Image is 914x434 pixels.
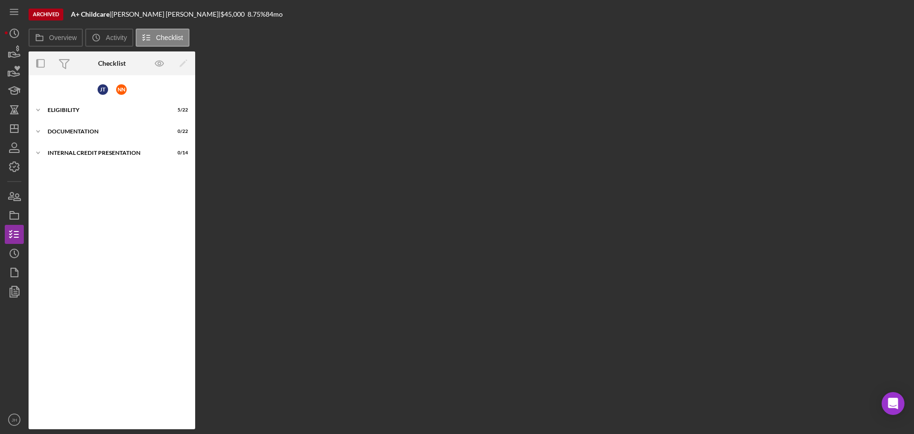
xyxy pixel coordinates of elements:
[111,10,220,18] div: [PERSON_NAME] [PERSON_NAME] |
[248,10,266,18] div: 8.75 %
[266,10,283,18] div: 84 mo
[5,410,24,429] button: JH
[11,417,17,423] text: JH
[106,34,127,41] label: Activity
[49,34,77,41] label: Overview
[156,34,183,41] label: Checklist
[220,10,245,18] span: $45,000
[136,29,189,47] button: Checklist
[48,150,164,156] div: Internal Credit Presentation
[48,107,164,113] div: Eligibility
[116,84,127,95] div: n n
[29,29,83,47] button: Overview
[171,129,188,134] div: 0 / 22
[98,60,126,67] div: Checklist
[48,129,164,134] div: documentation
[71,10,111,18] div: |
[98,84,108,95] div: J T
[171,107,188,113] div: 5 / 22
[85,29,133,47] button: Activity
[882,392,904,415] div: Open Intercom Messenger
[29,9,63,20] div: Archived
[71,10,109,18] b: A+ Childcare
[171,150,188,156] div: 0 / 14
